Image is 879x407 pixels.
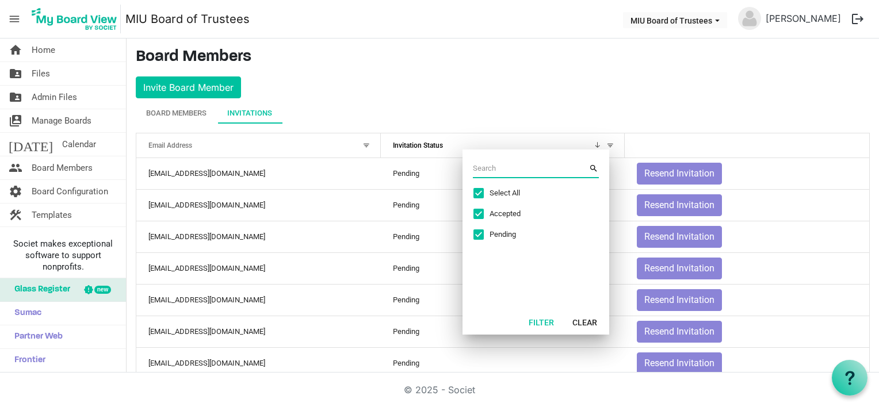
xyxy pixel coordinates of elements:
td: primeministeroffice@maharishi.net column header Email Address [136,158,381,189]
span: home [9,39,22,62]
td: Pending column header Invitation Status [381,316,625,347]
td: Pending column header Invitation Status [381,284,625,316]
span: Accepted [490,209,576,219]
button: Resend Invitation [637,163,722,185]
button: MIU Board of Trustees dropdownbutton [623,12,727,28]
button: Resend Invitation [637,258,722,279]
div: tab-header [136,103,870,124]
span: settings [9,180,22,203]
td: Resend Invitation is template cell column header [625,284,869,316]
span: Calendar [62,133,96,156]
td: Pending column header Invitation Status [381,158,625,189]
a: My Board View Logo [28,5,125,33]
span: [DATE] [9,133,53,156]
span: switch_account [9,109,22,132]
td: Resend Invitation is template cell column header [625,158,869,189]
a: © 2025 - Societ [404,384,475,396]
span: Board Members [32,156,93,179]
span: Frontier [9,349,45,372]
span: people [9,156,22,179]
span: Email Address [148,141,192,149]
button: Invite Board Member [136,76,241,98]
td: Resend Invitation is template cell column header [625,316,869,347]
span: Pending [490,229,576,240]
span: menu [3,8,25,30]
button: Resend Invitation [637,321,722,343]
button: logout [846,7,870,31]
span: Templates [32,203,72,226]
span: Admin Files [32,86,77,109]
span: Manage Boards [32,109,91,132]
span: Invitation Status [393,141,443,149]
td: Pending column header Invitation Status [381,252,625,284]
span: folder_shared [9,86,22,109]
td: Resend Invitation is template cell column header [625,189,869,221]
span: Glass Register [9,278,70,301]
span: Home [32,39,55,62]
button: Resend Invitation [637,194,722,216]
button: Clear [565,314,605,330]
td: ram@maharishiayurveda.global column header Email Address [136,347,381,379]
button: Filter [521,314,561,330]
img: no-profile-picture.svg [738,7,761,30]
span: Select All [490,188,576,198]
td: tnader@miu.edu column header Email Address [136,189,381,221]
span: Societ makes exceptional software to support nonprofits. [5,238,121,272]
h3: Board Members [136,48,870,67]
span: Sumac [9,302,41,325]
td: sherriott@miu.edu column header Email Address [136,221,381,252]
span: Partner Web [9,325,63,348]
span: construction [9,203,22,226]
td: Resend Invitation is template cell column header [625,221,869,252]
img: My Board View Logo [28,5,121,33]
a: [PERSON_NAME] [761,7,846,30]
div: Board Members [146,107,207,119]
td: Resend Invitation is template cell column header [625,347,869,379]
input: Search [473,160,588,177]
td: ralansky@gmai.com column header Email Address [136,252,381,284]
td: Resend Invitation is template cell column header [625,252,869,284]
td: Pending column header Invitation Status [381,189,625,221]
button: Resend Invitation [637,289,722,311]
td: Pending column header Invitation Status [381,347,625,379]
span: folder_shared [9,62,22,85]
span: Search [588,162,599,175]
a: MIU Board of Trustees [125,7,250,30]
span: Board Configuration [32,180,108,203]
div: Excel filter dialog [463,149,609,335]
button: Resend Invitation [637,352,722,374]
td: sdillbeck@maharishi.net column header Email Address [136,316,381,347]
div: Invitations [227,107,272,119]
div: new [94,286,111,294]
td: rajarafael@maharishi.net column header Email Address [136,284,381,316]
td: Pending column header Invitation Status [381,221,625,252]
button: Resend Invitation [637,226,722,248]
span: Files [32,62,50,85]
